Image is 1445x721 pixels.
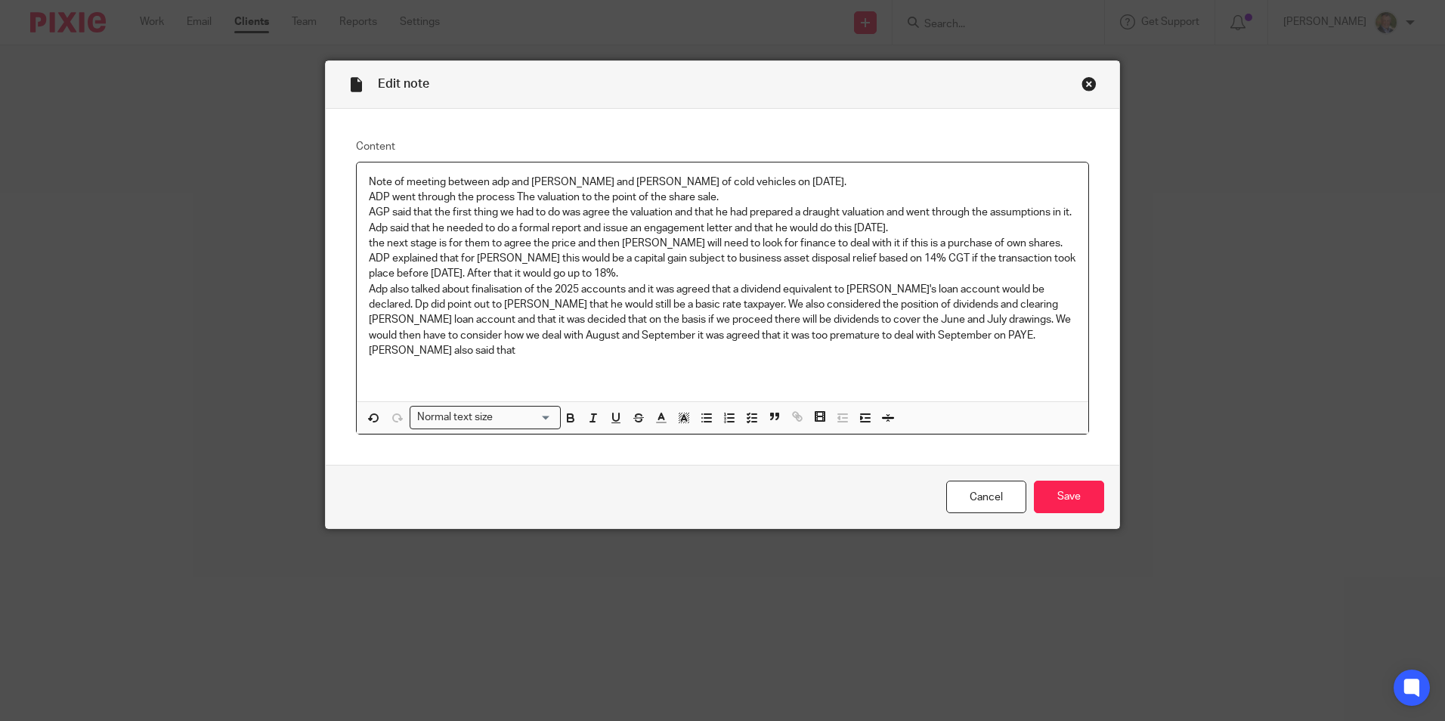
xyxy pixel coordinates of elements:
[413,410,496,425] span: Normal text size
[356,139,1089,154] label: Content
[369,251,1076,282] p: ADP explained that for [PERSON_NAME] this would be a capital gain subject to business asset dispo...
[369,221,1076,236] p: Adp said that he needed to do a formal report and issue an engagement letter and that he would do...
[378,78,429,90] span: Edit note
[410,406,561,429] div: Search for option
[946,481,1026,513] a: Cancel
[497,410,552,425] input: Search for option
[369,205,1076,220] p: AGP said that the first thing we had to do was agree the valuation and that he had prepared a dra...
[369,190,1076,205] p: ADP went through the process The valuation to the point of the share sale.
[1034,481,1104,513] input: Save
[369,282,1076,358] p: Adp also talked about finalisation of the 2025 accounts and it was agreed that a dividend equival...
[1081,76,1097,91] div: Close this dialog window
[369,236,1076,251] p: the next stage is for them to agree the price and then [PERSON_NAME] will need to look for financ...
[369,175,1076,190] p: Note of meeting between adp and [PERSON_NAME] and [PERSON_NAME] of cold vehicles on [DATE].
